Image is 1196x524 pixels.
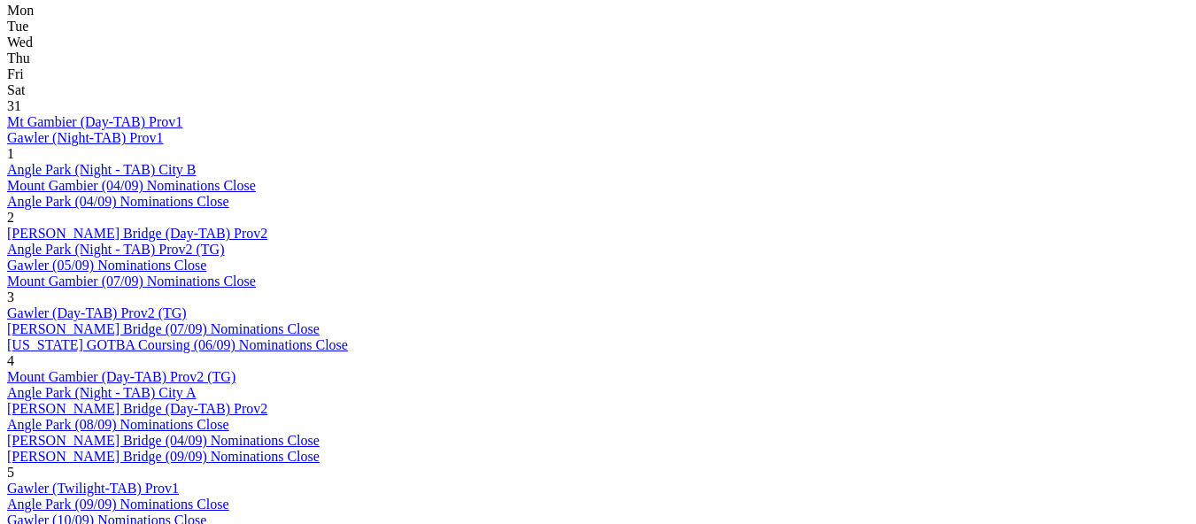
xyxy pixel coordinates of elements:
[7,98,21,113] span: 31
[7,242,225,257] a: Angle Park (Night - TAB) Prov2 (TG)
[7,178,256,193] a: Mount Gambier (04/09) Nominations Close
[7,35,1189,50] div: Wed
[7,321,320,336] a: [PERSON_NAME] Bridge (07/09) Nominations Close
[7,289,14,304] span: 3
[7,210,14,225] span: 2
[7,401,267,416] a: [PERSON_NAME] Bridge (Day-TAB) Prov2
[7,82,1189,98] div: Sat
[7,433,320,448] a: [PERSON_NAME] Bridge (04/09) Nominations Close
[7,497,229,512] a: Angle Park (09/09) Nominations Close
[7,3,1189,19] div: Mon
[7,19,1189,35] div: Tue
[7,50,1189,66] div: Thu
[7,353,14,368] span: 4
[7,146,14,161] span: 1
[7,385,197,400] a: Angle Park (Night - TAB) City A
[7,66,1189,82] div: Fri
[7,162,197,177] a: Angle Park (Night - TAB) City B
[7,130,163,145] a: Gawler (Night-TAB) Prov1
[7,465,14,480] span: 5
[7,274,256,289] a: Mount Gambier (07/09) Nominations Close
[7,226,267,241] a: [PERSON_NAME] Bridge (Day-TAB) Prov2
[7,417,229,432] a: Angle Park (08/09) Nominations Close
[7,481,179,496] a: Gawler (Twilight-TAB) Prov1
[7,114,182,129] a: Mt Gambier (Day-TAB) Prov1
[7,337,348,352] a: [US_STATE] GOTBA Coursing (06/09) Nominations Close
[7,305,187,320] a: Gawler (Day-TAB) Prov2 (TG)
[7,449,320,464] a: [PERSON_NAME] Bridge (09/09) Nominations Close
[7,258,206,273] a: Gawler (05/09) Nominations Close
[7,369,235,384] a: Mount Gambier (Day-TAB) Prov2 (TG)
[7,194,229,209] a: Angle Park (04/09) Nominations Close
